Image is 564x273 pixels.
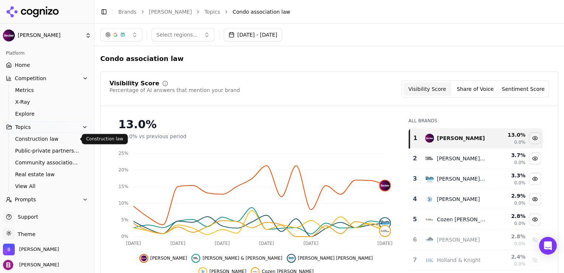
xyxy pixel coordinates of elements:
[425,215,434,224] img: cozen o'connor
[408,118,543,124] div: All Brands
[12,109,82,119] a: Explore
[491,172,525,179] div: 3.3 %
[437,195,480,203] div: [PERSON_NAME]
[514,160,526,165] span: 0.0%
[529,153,541,164] button: Hide stark & stark data
[118,118,394,131] div: 13.0%
[12,181,82,191] a: View All
[141,255,147,261] img: becker
[118,201,128,206] tspan: 10%
[437,216,485,223] div: Cozen [PERSON_NAME]
[15,135,79,143] span: Construction law
[514,221,526,226] span: 0.0%
[193,255,199,261] img: stark & stark
[412,154,418,163] div: 2
[16,262,59,268] span: [PERSON_NAME]
[202,255,282,261] span: [PERSON_NAME] & [PERSON_NAME]
[529,234,541,246] button: Show haber data
[100,54,184,64] span: Condo association law
[15,196,36,203] span: Prompts
[15,159,79,166] span: Community association law [GEOGRAPHIC_DATA]
[15,231,35,237] span: Theme
[3,243,59,255] button: Open organization switcher
[425,195,434,204] img: siefried rivera
[437,236,480,243] div: [PERSON_NAME]
[15,147,79,154] span: Public-private partnerships
[3,194,91,205] button: Prompts
[514,261,526,267] span: 0.0%
[18,32,82,39] span: [PERSON_NAME]
[409,169,543,189] tr: 3shutts bowen[PERSON_NAME] [PERSON_NAME]3.3%0.0%Hide shutts bowen data
[380,180,390,191] img: becker
[118,167,128,173] tspan: 20%
[377,241,393,246] tspan: [DATE]
[380,218,390,228] img: shutts bowen
[409,128,543,149] tr: 1becker[PERSON_NAME]13.0%0.0%Hide becker data
[529,254,541,266] button: Show holland & knight data
[118,151,128,156] tspan: 25%
[15,213,38,221] span: Support
[303,241,318,246] tspan: [DATE]
[118,8,543,16] nav: breadcrumb
[170,241,185,246] tspan: [DATE]
[514,139,526,145] span: 0.0%
[121,234,128,239] tspan: 0%
[529,132,541,144] button: Hide becker data
[425,256,434,265] img: holland & knight
[412,235,418,244] div: 6
[3,59,91,71] a: Home
[288,255,294,261] img: shutts bowen
[215,241,230,246] tspan: [DATE]
[413,134,418,143] div: 1
[409,209,543,230] tr: 5cozen o'connorCozen [PERSON_NAME]2.8%0.0%Hide cozen o'connor data
[15,123,31,131] span: Topics
[437,155,485,162] div: [PERSON_NAME] & [PERSON_NAME]
[491,233,525,240] div: 2.8 %
[3,47,91,59] div: Platform
[287,254,373,263] button: Hide shutts bowen data
[86,136,123,142] p: Construction law
[514,241,526,247] span: 0.0%
[529,193,541,205] button: Hide siefried rivera data
[380,226,390,236] img: cozen o'connor
[409,250,543,270] tr: 7holland & knightHolland & Knight2.4%0.0%Show holland & knight data
[499,82,547,96] button: Sentiment Score
[425,154,434,163] img: stark & stark
[437,256,480,264] div: Holland & Knight
[539,237,557,255] div: Open Intercom Messenger
[12,97,82,107] a: X-Ray
[3,121,91,133] button: Topics
[15,98,79,106] span: X-Ray
[224,28,282,41] button: [DATE] - [DATE]
[149,8,192,16] a: [PERSON_NAME]
[425,134,434,143] img: becker
[15,208,79,215] span: Active
[491,151,525,159] div: 3.7 %
[412,174,418,183] div: 3
[100,52,197,65] span: Condo association law
[451,82,499,96] button: Share of Voice
[298,255,373,261] span: [PERSON_NAME] [PERSON_NAME]
[12,157,82,168] a: Community association law [GEOGRAPHIC_DATA]
[109,86,240,94] div: Percentage of AI answers that mention your brand
[529,173,541,185] button: Hide shutts bowen data
[529,214,541,225] button: Hide cozen o'connor data
[409,189,543,209] tr: 4siefried rivera[PERSON_NAME]2.9%0.0%Hide siefried rivera data
[204,8,220,16] a: Topics
[514,180,526,186] span: 0.0%
[15,75,46,82] span: Competition
[409,230,543,250] tr: 6haber[PERSON_NAME]2.8%0.0%Show haber data
[15,171,79,178] span: Real estate law
[3,260,59,270] button: Open user button
[403,82,451,96] button: Visibility Score
[412,195,418,204] div: 4
[409,149,543,169] tr: 2stark & stark[PERSON_NAME] & [PERSON_NAME]3.7%0.0%Hide stark & stark data
[3,72,91,84] button: Competition
[15,182,79,190] span: View All
[118,184,128,189] tspan: 15%
[425,235,434,244] img: haber
[139,133,187,140] span: vs previous period
[12,206,82,216] a: Active
[491,253,525,260] div: 2.4 %
[139,254,187,263] button: Hide becker data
